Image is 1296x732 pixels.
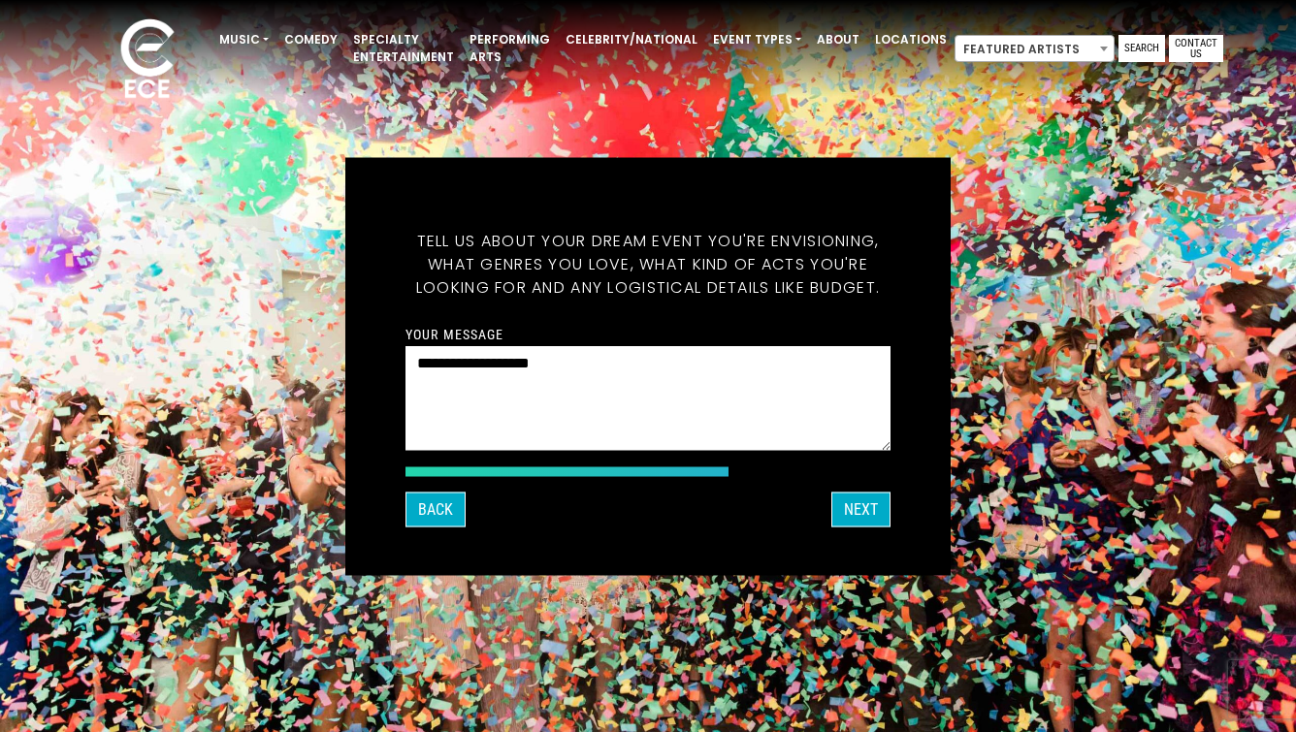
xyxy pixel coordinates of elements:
a: Event Types [705,23,809,56]
a: Contact Us [1169,35,1223,62]
img: ece_new_logo_whitev2-1.png [99,14,196,108]
a: Comedy [276,23,345,56]
a: About [809,23,867,56]
h5: Tell us about your dream event you're envisioning, what genres you love, what kind of acts you're... [405,206,891,322]
span: Featured Artists [955,35,1115,62]
label: Your message [405,325,503,342]
a: Performing Arts [462,23,558,74]
span: Featured Artists [956,36,1114,63]
a: Locations [867,23,955,56]
button: Next [831,492,891,526]
a: Search [1118,35,1165,62]
a: Music [211,23,276,56]
button: Back [405,492,466,526]
a: Celebrity/National [558,23,705,56]
a: Specialty Entertainment [345,23,462,74]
